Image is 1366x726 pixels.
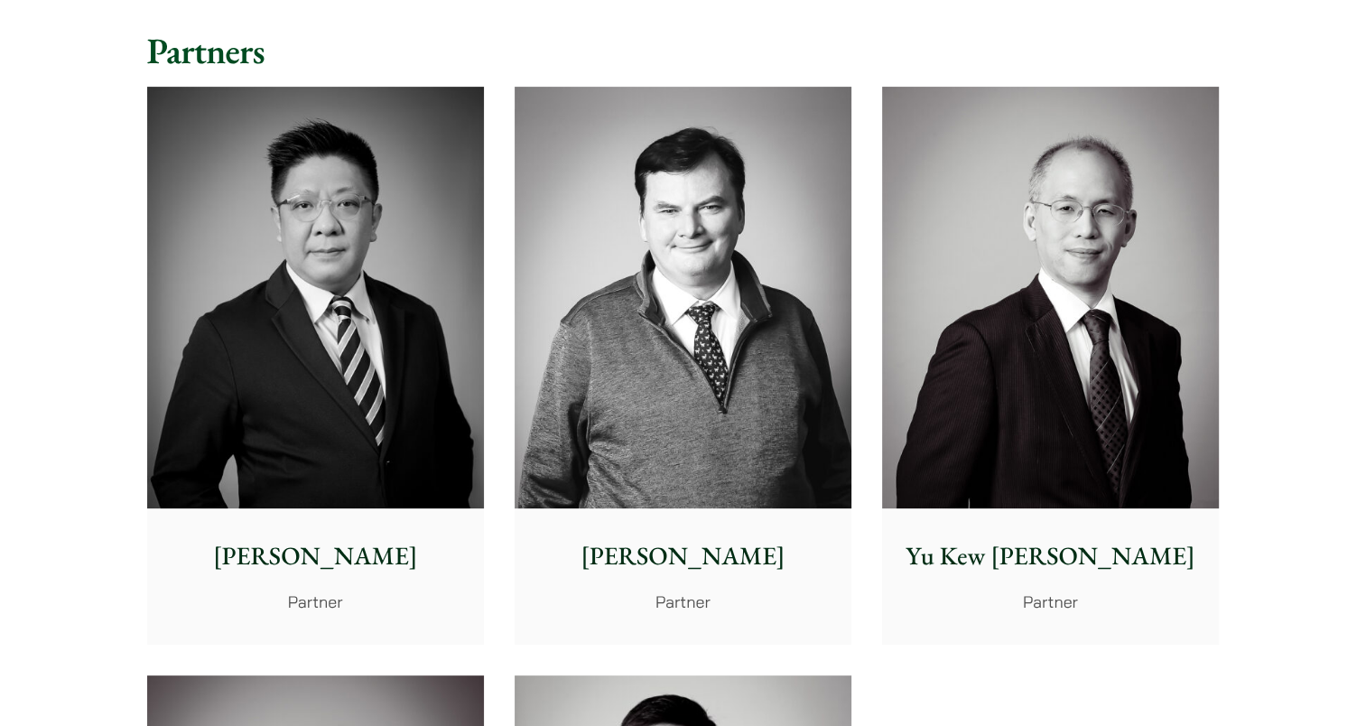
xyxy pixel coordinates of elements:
[162,537,469,575] p: [PERSON_NAME]
[882,87,1219,645] a: Yu Kew [PERSON_NAME] Partner
[529,537,837,575] p: [PERSON_NAME]
[515,87,851,645] a: [PERSON_NAME] Partner
[897,590,1204,614] p: Partner
[147,87,484,645] a: [PERSON_NAME] Partner
[897,537,1204,575] p: Yu Kew [PERSON_NAME]
[529,590,837,614] p: Partner
[147,29,1220,72] h2: Partners
[162,590,469,614] p: Partner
